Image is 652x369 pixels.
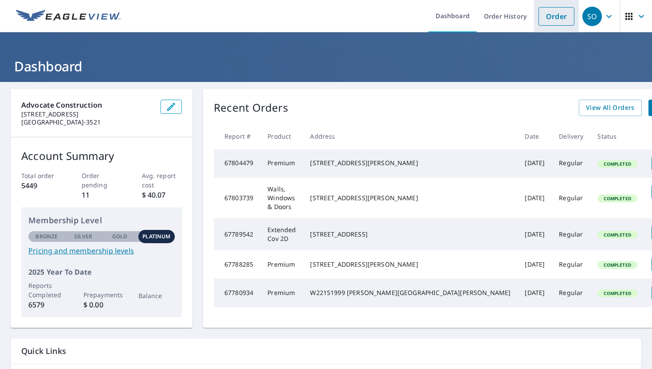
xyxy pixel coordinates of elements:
p: Silver [74,233,93,241]
p: Bronze [35,233,58,241]
td: Walls, Windows & Doors [260,178,303,218]
span: View All Orders [586,102,635,113]
td: Regular [552,279,590,307]
td: 67804479 [214,149,260,178]
div: SO [582,7,602,26]
p: 5449 [21,180,62,191]
td: Regular [552,250,590,279]
div: [STREET_ADDRESS] [310,230,511,239]
p: Balance [138,291,175,300]
th: Report # [214,123,260,149]
td: Extended Cov 2D [260,218,303,250]
p: $ 0.00 [83,299,120,310]
td: 67803739 [214,178,260,218]
td: Premium [260,279,303,307]
td: Regular [552,218,590,250]
img: EV Logo [16,10,121,23]
p: Order pending [82,171,122,190]
p: Total order [21,171,62,180]
h1: Dashboard [11,57,641,75]
p: Reports Completed [28,281,65,299]
th: Date [518,123,552,149]
th: Status [590,123,644,149]
a: View All Orders [579,100,642,116]
p: 6579 [28,299,65,310]
p: 11 [82,190,122,200]
td: Premium [260,250,303,279]
div: W221S1999 [PERSON_NAME][GEOGRAPHIC_DATA][PERSON_NAME] [310,288,511,297]
span: Completed [598,262,636,268]
p: Advocate Construction [21,100,153,110]
p: Quick Links [21,346,631,357]
p: [GEOGRAPHIC_DATA]-3521 [21,118,153,126]
th: Delivery [552,123,590,149]
p: Prepayments [83,290,120,299]
div: [STREET_ADDRESS][PERSON_NAME] [310,194,511,202]
div: [STREET_ADDRESS][PERSON_NAME] [310,159,511,167]
p: Membership Level [28,214,175,226]
span: Completed [598,161,636,167]
td: [DATE] [518,250,552,279]
td: 67780934 [214,279,260,307]
span: Completed [598,195,636,202]
span: Completed [598,290,636,296]
p: Gold [112,233,127,241]
span: Completed [598,232,636,238]
td: [DATE] [518,279,552,307]
p: 2025 Year To Date [28,267,175,277]
td: 67789542 [214,218,260,250]
div: [STREET_ADDRESS][PERSON_NAME] [310,260,511,269]
p: Recent Orders [214,100,288,116]
td: [DATE] [518,149,552,178]
a: Pricing and membership levels [28,245,175,256]
td: Premium [260,149,303,178]
p: [STREET_ADDRESS] [21,110,153,118]
td: 67788285 [214,250,260,279]
p: $ 40.07 [142,190,182,200]
td: [DATE] [518,178,552,218]
p: Platinum [142,233,170,241]
p: Account Summary [21,148,182,164]
th: Product [260,123,303,149]
td: [DATE] [518,218,552,250]
td: Regular [552,178,590,218]
th: Address [303,123,518,149]
td: Regular [552,149,590,178]
a: Order [538,7,574,26]
p: Avg. report cost [142,171,182,190]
